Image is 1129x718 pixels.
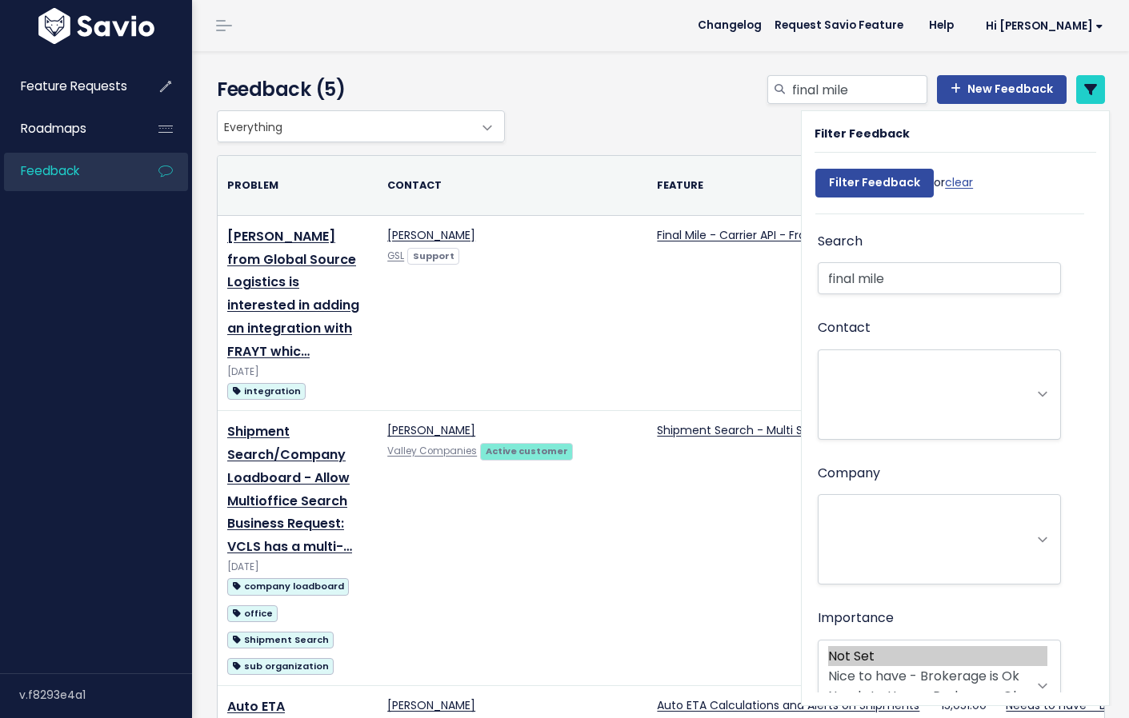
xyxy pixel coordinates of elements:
a: Hi [PERSON_NAME] [967,14,1116,38]
span: Feedback [21,162,79,179]
span: company loadboard [227,578,349,595]
a: Active customer [480,442,573,458]
div: [DATE] [227,559,368,576]
span: Everything [218,111,472,142]
div: v.f8293e4a1 [19,674,192,716]
label: Search [818,230,863,253]
a: [PERSON_NAME] [387,422,475,438]
th: Contact [378,156,647,215]
a: [PERSON_NAME] [387,227,475,243]
div: or [815,161,973,213]
span: office [227,605,278,622]
a: New Feedback [937,75,1067,104]
input: Search feedback... [791,75,927,104]
a: office [227,603,278,623]
a: Roadmaps [4,110,133,147]
span: Feature Requests [21,78,127,94]
option: Nice to have - Brokerage is Ok [828,666,1047,686]
span: Roadmaps [21,120,86,137]
label: Contact [818,317,871,340]
a: [PERSON_NAME] [387,697,475,713]
span: Changelog [698,20,762,31]
span: sub organization [227,658,334,675]
h4: Feedback (5) [217,75,497,104]
a: company loadboard [227,576,349,596]
label: Importance [818,607,894,630]
a: Auto ETA Calculations and Alerts on Shipments [657,697,919,713]
img: logo-white.9d6f32f41409.svg [34,8,158,44]
a: Feedback [4,153,133,189]
a: clear [945,174,973,190]
a: Shipment Search - Multi Select Features [657,422,883,438]
a: Valley Companies [387,445,477,457]
a: Support [407,247,459,263]
a: GSL [387,249,404,262]
a: [PERSON_NAME] from Global Source Logistics is interested in adding an integration with FRAYT whic… [227,227,359,361]
span: Hi [PERSON_NAME] [986,20,1103,32]
span: Everything [217,110,505,142]
a: Shipment Search [227,629,334,649]
a: integration [227,381,306,401]
th: Feature [647,156,929,215]
strong: Active customer [486,445,568,457]
a: Request Savio Feature [762,14,916,38]
a: Help [916,14,967,38]
span: Shipment Search [227,632,334,648]
input: Filter Feedback [815,169,934,197]
div: [DATE] [227,364,368,381]
a: Shipment Search/Company Loadboard - Allow Multioffice Search Business Request: VCLS has a multi-… [227,422,352,556]
a: Feature Requests [4,68,133,105]
a: Final Mile - Carrier API - Frayt [657,227,817,243]
option: Not Set [828,646,1047,666]
strong: Support [413,249,454,262]
input: Search Feedback [818,262,1061,294]
option: Needs to Have - Brokerage Ok [828,686,1047,706]
span: integration [227,383,306,400]
label: Company [818,462,880,485]
th: Problem [218,156,378,215]
strong: Filter Feedback [815,126,910,142]
a: sub organization [227,656,334,676]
